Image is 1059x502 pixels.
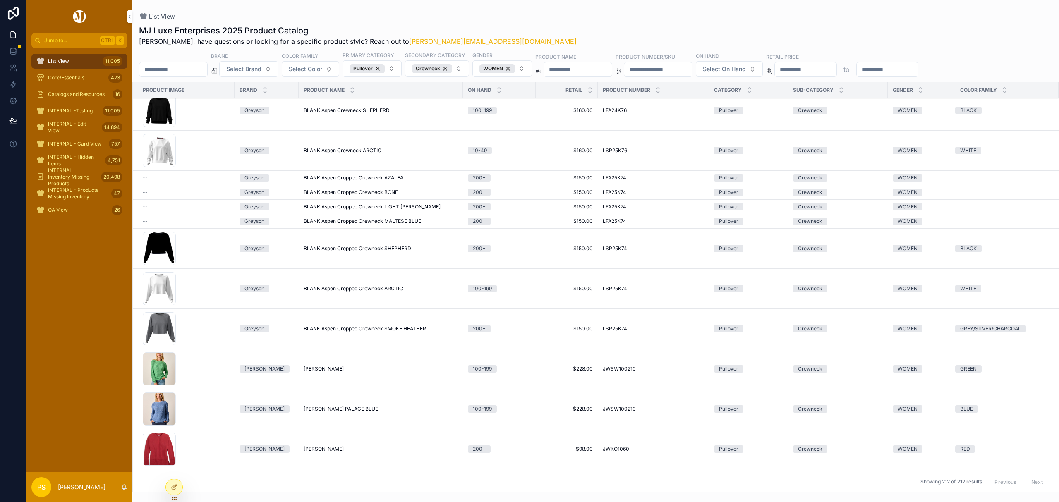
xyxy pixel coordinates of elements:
a: [PERSON_NAME] [240,365,294,373]
span: K [117,37,123,44]
div: WOMEN [479,64,515,73]
a: Core/Essentials423 [31,70,127,85]
a: Pullover [714,445,783,453]
span: Ctrl [100,36,115,45]
a: $228.00 [541,406,593,412]
span: -- [143,189,148,196]
a: -- [143,203,230,210]
span: On Hand [468,87,491,93]
a: Crewneck [793,285,883,292]
a: LFA24K76 [603,107,704,114]
a: QA View26 [31,203,127,218]
a: WOMEN [893,245,950,252]
a: LSP25K74 [603,325,704,332]
a: WHITE [955,285,1049,292]
div: Crewneck [798,107,822,114]
div: 200+ [473,189,486,196]
button: Select Button [282,61,339,77]
label: Color Family [282,52,318,60]
span: Gender [893,87,913,93]
div: WOMEN [898,218,918,225]
a: RED [955,445,1049,453]
label: Secondary Category [405,51,465,59]
a: Greyson [240,147,294,154]
button: Select Button [472,60,532,77]
div: WOMEN [898,147,918,154]
div: WOMEN [898,245,918,252]
span: $160.00 [541,107,593,114]
a: BLACK [955,245,1049,252]
a: LSP25K74 [603,245,704,252]
a: Crewneck [793,203,883,210]
span: $150.00 [541,175,593,181]
div: 100-199 [473,107,492,114]
a: Crewneck [793,405,883,413]
button: Select Button [696,61,763,77]
div: Pullover [719,245,738,252]
a: Greyson [240,245,294,252]
div: Greyson [244,218,264,225]
span: BLANK Aspen Crewneck ARCTIC [304,147,381,154]
div: 200+ [473,174,486,182]
div: 757 [109,139,122,149]
span: Product Name [304,87,345,93]
a: Crewneck [793,218,883,225]
div: Crewneck [412,64,452,73]
a: $150.00 [541,325,593,332]
a: LFA25K74 [603,189,704,196]
span: LSP25K74 [603,245,627,252]
a: 200+ [468,174,531,182]
span: Color Family [960,87,997,93]
div: 14,894 [102,122,122,132]
a: INTERNAL - Card View757 [31,136,127,151]
div: Greyson [244,174,264,182]
div: Greyson [244,147,264,154]
span: $150.00 [541,245,593,252]
a: BLANK Aspen Cropped Crewneck LIGHT [PERSON_NAME] [304,203,458,210]
div: Pullover [719,203,738,210]
div: GREEN [960,365,977,373]
div: Crewneck [798,245,822,252]
div: Pullover [350,64,385,73]
div: [PERSON_NAME] [244,405,285,413]
span: $160.00 [541,147,593,154]
a: [PERSON_NAME][EMAIL_ADDRESS][DOMAIN_NAME] [409,37,577,45]
div: 10-49 [473,147,487,154]
span: JWSW100210 [603,366,636,372]
a: BLANK Aspen Cropped Crewneck SMOKE HEATHER [304,325,458,332]
a: -- [143,218,230,225]
div: BLUE [960,405,973,413]
a: Greyson [240,174,294,182]
a: Greyson [240,189,294,196]
a: LFA25K74 [603,203,704,210]
a: WOMEN [893,189,950,196]
div: Greyson [244,203,264,210]
a: List View11,005 [31,54,127,69]
a: Pullover [714,147,783,154]
div: Pullover [719,405,738,413]
div: Greyson [244,107,264,114]
div: 423 [108,73,122,83]
a: WOMEN [893,365,950,373]
span: BLANK Aspen Cropped Crewneck SHEPHERD [304,245,411,252]
a: 200+ [468,218,531,225]
span: INTERNAL - Products Missing Inventory [48,187,108,200]
a: Pullover [714,174,783,182]
button: Select Button [219,61,278,77]
div: 200+ [473,445,486,453]
a: $150.00 [541,285,593,292]
a: Greyson [240,325,294,332]
div: Crewneck [798,218,822,225]
p: to [843,65,850,74]
a: JWKO1060 [603,446,704,452]
a: INTERNAL -Testing11,005 [31,103,127,118]
a: 100-199 [468,365,531,373]
div: Pullover [719,147,738,154]
a: [PERSON_NAME] PALACE BLUE [304,406,458,412]
div: Greyson [244,189,264,196]
a: BLANK Aspen Cropped Crewneck SHEPHERD [304,245,458,252]
a: BLANK Aspen Cropped Crewneck ARCTIC [304,285,458,292]
a: [PERSON_NAME] [304,366,458,372]
div: WOMEN [898,203,918,210]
